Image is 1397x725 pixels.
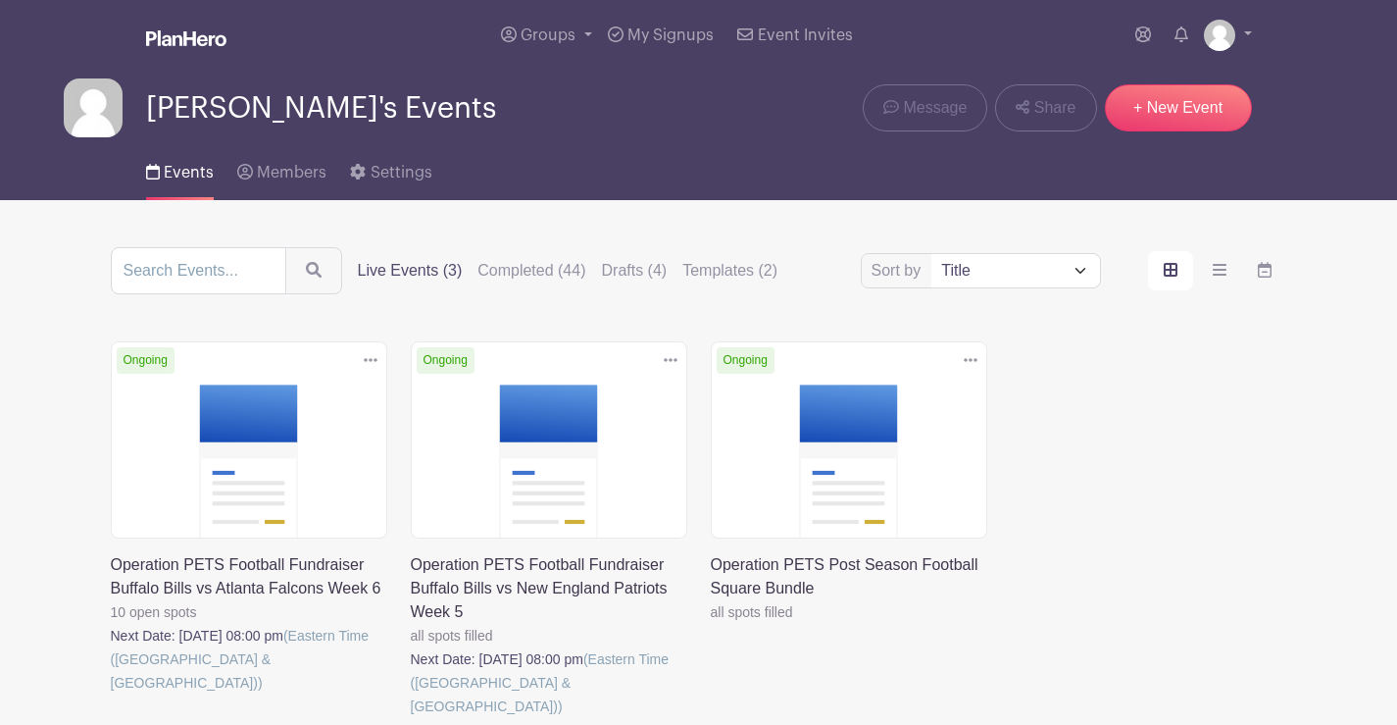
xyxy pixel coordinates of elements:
a: Settings [350,137,431,200]
span: Members [257,165,326,181]
span: Share [1034,96,1076,120]
a: Events [146,137,214,200]
span: Groups [521,27,575,43]
a: Message [863,84,987,131]
label: Drafts (4) [602,259,668,283]
input: Search Events... [111,247,286,294]
label: Completed (44) [477,259,585,283]
span: Message [903,96,967,120]
a: + New Event [1105,84,1252,131]
div: filters [358,259,778,283]
span: [PERSON_NAME]'s Events [146,92,496,125]
a: Share [995,84,1096,131]
a: Members [237,137,326,200]
span: My Signups [627,27,714,43]
span: Events [164,165,214,181]
div: order and view [1148,251,1287,290]
span: Event Invites [758,27,853,43]
img: default-ce2991bfa6775e67f084385cd625a349d9dcbb7a52a09fb2fda1e96e2d18dcdb.png [64,78,123,137]
label: Templates (2) [682,259,777,283]
label: Sort by [872,259,927,283]
img: default-ce2991bfa6775e67f084385cd625a349d9dcbb7a52a09fb2fda1e96e2d18dcdb.png [1204,20,1235,51]
img: logo_white-6c42ec7e38ccf1d336a20a19083b03d10ae64f83f12c07503d8b9e83406b4c7d.svg [146,30,226,46]
span: Settings [371,165,432,181]
label: Live Events (3) [358,259,463,283]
